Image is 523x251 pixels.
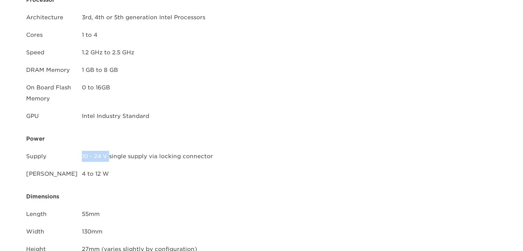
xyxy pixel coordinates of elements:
th: Dimensions [26,186,264,208]
td: 1.2 GHz to 2.5 GHz [81,47,264,64]
td: 130mm [81,226,264,243]
td: Length [26,208,81,225]
td: 0 to 16GB [81,82,264,110]
td: Width [26,226,81,243]
td: DRAM Memory [26,64,81,81]
td: [PERSON_NAME] [26,168,81,185]
td: Supply [26,151,81,167]
td: Intel Industry Standard [81,110,264,127]
td: 10 - 24 V single supply via locking connector [81,151,264,167]
td: 55mm [81,208,264,225]
td: On Board Flash Memory [26,82,81,110]
th: Power [26,128,264,150]
td: 1 GB to 8 GB [81,64,264,81]
td: Cores [26,29,81,46]
td: Architecture [26,12,81,29]
td: 3rd, 4th or 5th generation Intel Processors [81,12,264,29]
td: 4 to 12 W [81,168,264,185]
td: GPU [26,110,81,127]
td: Speed [26,47,81,64]
td: 1 to 4 [81,29,264,46]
